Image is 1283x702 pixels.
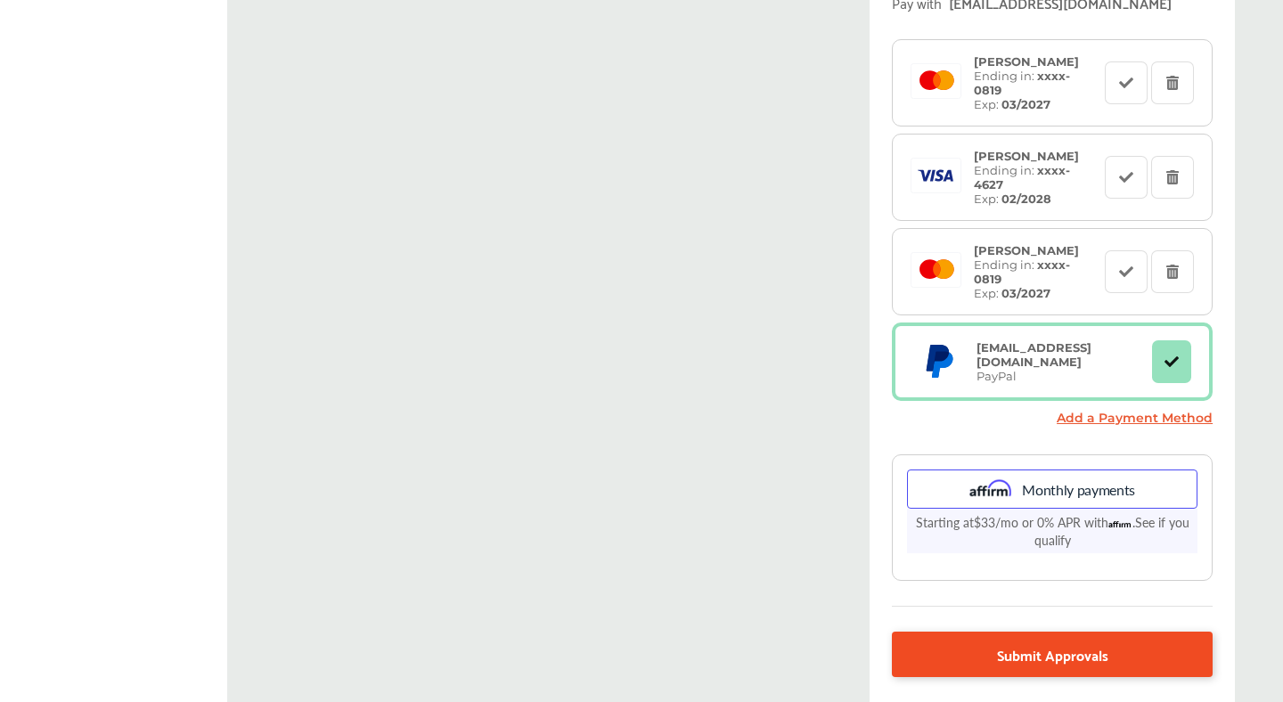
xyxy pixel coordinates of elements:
[1001,192,1051,206] strong: 02/2028
[965,243,1105,300] div: Ending in: Exp:
[1001,97,1050,111] strong: 03/2027
[974,163,1070,192] strong: xxxx- 4627
[974,513,995,531] span: $33
[907,469,1197,509] div: Monthly payments
[965,54,1105,111] div: Ending in: Exp:
[974,69,1070,97] strong: xxxx- 0819
[969,478,1011,500] img: affirm.ee73cc9f.svg
[974,54,1079,69] strong: [PERSON_NAME]
[977,340,1091,369] strong: [EMAIL_ADDRESS][DOMAIN_NAME]
[974,243,1079,257] strong: [PERSON_NAME]
[892,632,1213,677] a: Submit Approvals
[1057,410,1213,426] a: Add a Payment Method
[974,257,1070,286] strong: xxxx- 0819
[1001,286,1050,300] strong: 03/2027
[907,509,1197,553] p: Starting at /mo or 0% APR with .
[965,149,1105,206] div: Ending in: Exp:
[974,149,1079,163] strong: [PERSON_NAME]
[1108,518,1132,528] span: Affirm
[997,642,1108,666] span: Submit Approvals
[968,340,1110,383] div: PayPal
[1034,513,1189,549] a: See if you qualify - Learn more about Affirm Financing (opens in modal)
